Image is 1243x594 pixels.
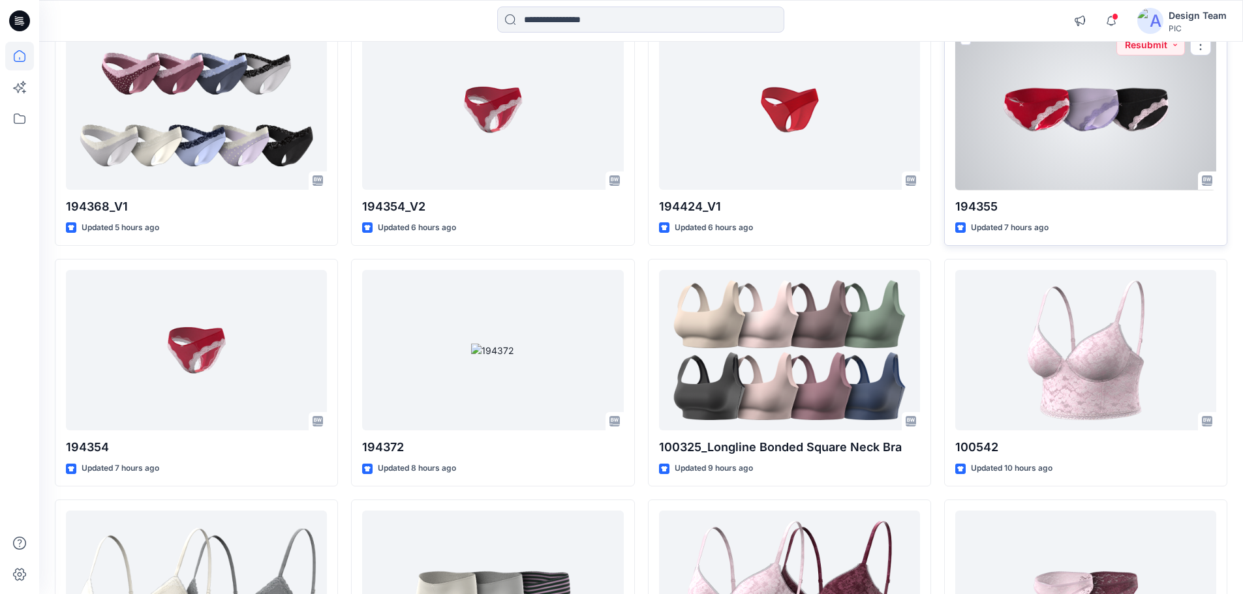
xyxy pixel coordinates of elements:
div: PIC [1169,23,1227,33]
p: Updated 6 hours ago [675,221,753,235]
p: 194354 [66,438,327,456]
p: Updated 9 hours ago [675,462,753,475]
p: 194355 [955,198,1216,216]
a: 194368_V1 [66,29,327,190]
img: avatar [1137,8,1163,34]
p: Updated 10 hours ago [971,462,1052,475]
p: 100325_Longline Bonded Square Neck Bra [659,438,920,456]
p: 100542 [955,438,1216,456]
p: Updated 6 hours ago [378,221,456,235]
a: 194424_V1 [659,29,920,190]
p: 194354_V2 [362,198,623,216]
p: 194368_V1 [66,198,327,216]
a: 194354_V2 [362,29,623,190]
div: Design Team [1169,8,1227,23]
p: Updated 7 hours ago [82,462,159,475]
a: 100325_Longline Bonded Square Neck Bra [659,270,920,431]
p: Updated 7 hours ago [971,221,1049,235]
p: Updated 5 hours ago [82,221,159,235]
a: 100542 [955,270,1216,431]
a: 194355 [955,29,1216,190]
a: 194372 [362,270,623,431]
a: 194354 [66,270,327,431]
p: 194424_V1 [659,198,920,216]
p: Updated 8 hours ago [378,462,456,475]
p: 194372 [362,438,623,456]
